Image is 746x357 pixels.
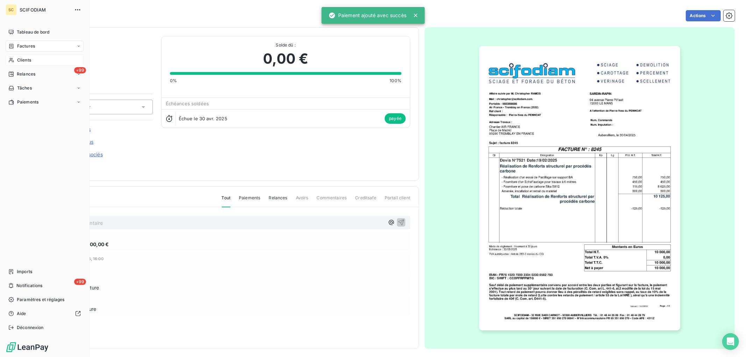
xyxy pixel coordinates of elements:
[17,99,38,105] span: Paiements
[170,78,177,84] span: 0%
[355,195,376,207] span: Creditsafe
[6,4,17,15] div: SC
[16,283,42,289] span: Notifications
[166,101,209,106] span: Échéances soldées
[179,116,227,121] span: Échue le 30 avr. 2025
[74,279,86,285] span: +99
[6,308,84,319] a: Aide
[263,48,308,69] span: 0,00 €
[317,195,347,207] span: Commentaires
[20,7,70,13] span: SCIFODIAM
[55,44,153,50] span: 41117024
[222,195,231,207] span: Tout
[686,10,721,21] button: Actions
[239,195,260,207] span: Paiements
[479,46,680,330] img: invoice_thumbnail
[17,57,31,63] span: Clients
[17,29,49,35] span: Tableau de bord
[17,324,44,331] span: Déconnexion
[17,43,35,49] span: Factures
[17,269,32,275] span: Imports
[385,113,406,124] span: payée
[722,333,739,350] div: Open Intercom Messenger
[385,195,410,207] span: Portail client
[17,297,64,303] span: Paramètres et réglages
[74,67,86,73] span: +99
[6,342,49,353] img: Logo LeanPay
[17,85,32,91] span: Tâches
[269,195,287,207] span: Relances
[390,78,402,84] span: 100%
[80,241,109,248] span: 10 000,00 €
[170,42,402,48] span: Solde dû :
[17,71,35,77] span: Relances
[17,310,26,317] span: Aide
[296,195,308,207] span: Avoirs
[328,9,406,22] div: Paiement ajouté avec succès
